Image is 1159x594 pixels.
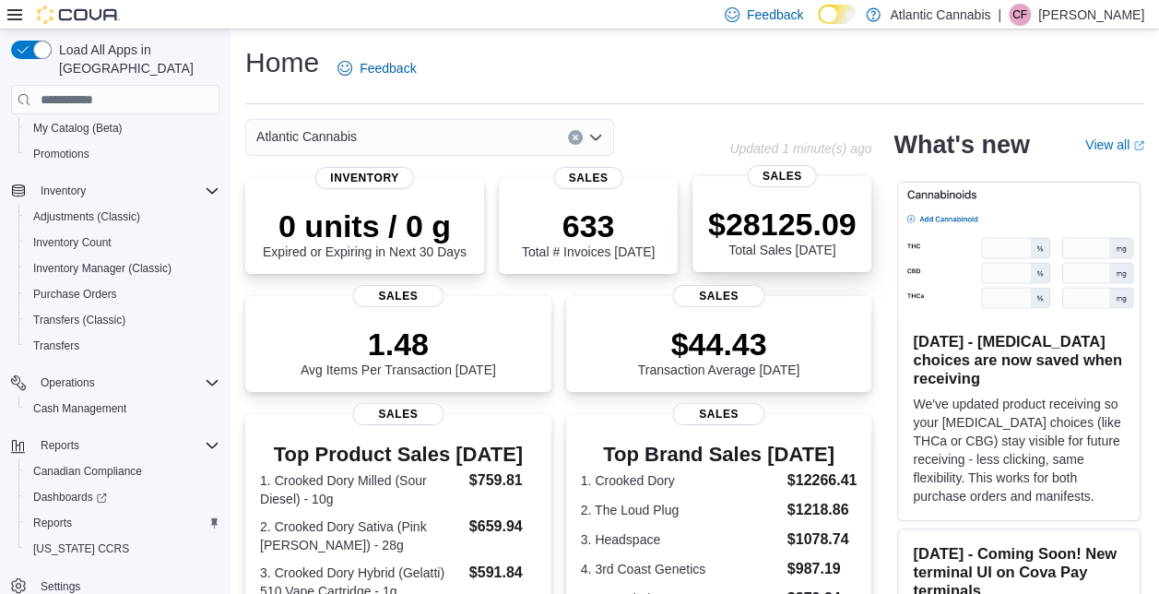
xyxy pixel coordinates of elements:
[26,257,219,279] span: Inventory Manager (Classic)
[729,141,871,156] p: Updated 1 minute(s) ago
[673,285,764,307] span: Sales
[1038,4,1144,26] p: [PERSON_NAME]
[26,117,130,139] a: My Catalog (Beta)
[26,206,148,228] a: Adjustments (Classic)
[787,499,857,521] dd: $1218.86
[18,255,227,281] button: Inventory Manager (Classic)
[26,512,219,534] span: Reports
[301,326,496,377] div: Avg Items Per Transaction [DATE]
[37,6,120,24] img: Cova
[708,206,857,243] p: $28125.09
[33,180,93,202] button: Inventory
[1085,137,1144,152] a: View allExternal link
[245,44,319,81] h1: Home
[26,117,219,139] span: My Catalog (Beta)
[890,4,990,26] p: Atlantic Cannabis
[638,326,800,377] div: Transaction Average [DATE]
[588,130,603,145] button: Open list of options
[26,283,124,305] a: Purchase Orders
[581,530,780,549] dt: 3. Headspace
[18,307,227,333] button: Transfers (Classic)
[33,339,79,353] span: Transfers
[673,403,764,425] span: Sales
[352,285,443,307] span: Sales
[360,59,416,77] span: Feedback
[33,147,89,161] span: Promotions
[913,395,1125,505] p: We've updated product receiving so your [MEDICAL_DATA] choices (like THCa or CBG) stay visible fo...
[52,41,219,77] span: Load All Apps in [GEOGRAPHIC_DATA]
[818,24,819,25] span: Dark Mode
[41,375,95,390] span: Operations
[26,486,219,508] span: Dashboards
[18,536,227,562] button: [US_STATE] CCRS
[581,471,780,490] dt: 1. Crooked Dory
[260,517,462,554] dt: 2. Crooked Dory Sativa (Pink [PERSON_NAME]) - 28g
[4,433,227,458] button: Reports
[33,434,87,457] button: Reports
[26,460,149,482] a: Canadian Compliance
[1012,4,1027,26] span: CF
[26,398,134,420] a: Cash Management
[301,326,496,362] p: 1.48
[581,501,780,519] dt: 2. The Loud Plug
[33,464,142,479] span: Canadian Compliance
[26,257,179,279] a: Inventory Manager (Classic)
[41,438,79,453] span: Reports
[469,469,537,492] dd: $759.81
[41,579,80,594] span: Settings
[26,398,219,420] span: Cash Management
[998,4,1001,26] p: |
[26,335,219,357] span: Transfers
[469,516,537,538] dd: $659.94
[256,125,357,148] span: Atlantic Cannabis
[787,469,857,492] dd: $12266.41
[568,130,583,145] button: Clear input
[4,178,227,204] button: Inventory
[747,6,803,24] span: Feedback
[18,333,227,359] button: Transfers
[41,184,86,198] span: Inventory
[26,309,133,331] a: Transfers (Classic)
[18,281,227,307] button: Purchase Orders
[26,538,136,560] a: [US_STATE] CCRS
[893,130,1029,160] h2: What's new
[26,143,219,165] span: Promotions
[4,370,227,396] button: Operations
[263,208,467,259] div: Expired or Expiring in Next 30 Days
[581,444,857,466] h3: Top Brand Sales [DATE]
[1009,4,1031,26] div: Craig Farewell
[18,230,227,255] button: Inventory Count
[33,372,102,394] button: Operations
[33,490,107,505] span: Dashboards
[260,471,462,508] dt: 1. Crooked Dory Milled (Sour Diesel) - 10g
[18,510,227,536] button: Reports
[263,208,467,244] p: 0 units / 0 g
[26,538,219,560] span: Washington CCRS
[1133,140,1144,151] svg: External link
[638,326,800,362] p: $44.43
[26,486,114,508] a: Dashboards
[18,458,227,484] button: Canadian Compliance
[26,512,79,534] a: Reports
[33,434,219,457] span: Reports
[787,558,857,580] dd: $987.19
[330,50,423,87] a: Feedback
[748,165,817,187] span: Sales
[913,332,1125,387] h3: [DATE] - [MEDICAL_DATA] choices are now saved when receiving
[33,516,72,530] span: Reports
[33,180,219,202] span: Inventory
[33,121,123,136] span: My Catalog (Beta)
[522,208,655,259] div: Total # Invoices [DATE]
[26,232,219,254] span: Inventory Count
[26,232,119,254] a: Inventory Count
[787,529,857,551] dd: $1078.74
[33,261,171,276] span: Inventory Manager (Classic)
[33,401,126,416] span: Cash Management
[708,206,857,257] div: Total Sales [DATE]
[352,403,443,425] span: Sales
[33,372,219,394] span: Operations
[26,309,219,331] span: Transfers (Classic)
[26,143,97,165] a: Promotions
[18,204,227,230] button: Adjustments (Classic)
[33,541,129,556] span: [US_STATE] CCRS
